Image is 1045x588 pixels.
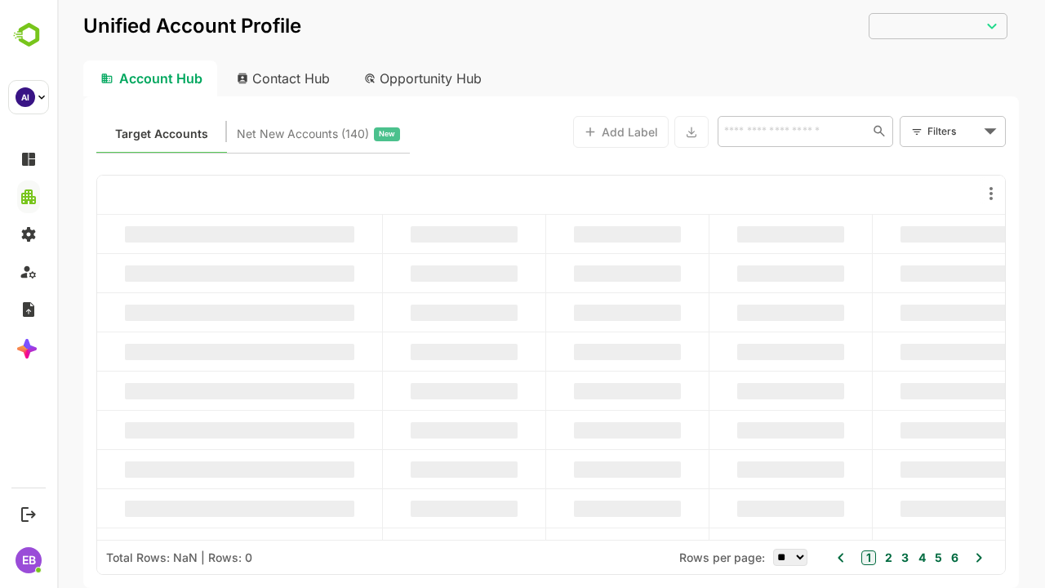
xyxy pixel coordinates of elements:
div: Newly surfaced ICP-fit accounts from Intent, Website, LinkedIn, and other engagement signals. [180,123,343,145]
div: Filters [869,114,949,149]
button: Logout [17,503,39,525]
button: 4 [857,549,869,567]
button: 2 [824,549,835,567]
div: Filters [870,122,923,140]
button: 6 [890,549,901,567]
span: Rows per page: [622,550,708,564]
img: BambooboxLogoMark.f1c84d78b4c51b1a7b5f700c9845e183.svg [8,20,50,51]
p: Unified Account Profile [26,16,244,36]
button: 1 [804,550,819,565]
button: Add Label [516,116,611,148]
span: Known accounts you’ve identified to target - imported from CRM, Offline upload, or promoted from ... [58,123,151,145]
span: Net New Accounts ( 140 ) [180,123,312,145]
button: 3 [840,549,852,567]
div: ​ [812,11,950,40]
div: Total Rows: NaN | Rows: 0 [49,550,195,564]
div: Contact Hub [167,60,287,96]
div: Opportunity Hub [294,60,439,96]
span: New [322,123,338,145]
button: Export the selected data as CSV [617,116,651,148]
div: EB [16,547,42,573]
div: Account Hub [26,60,160,96]
div: AI [16,87,35,107]
button: 5 [874,549,885,567]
